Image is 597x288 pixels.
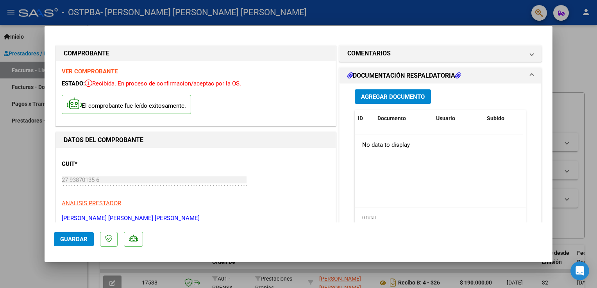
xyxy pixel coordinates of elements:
datatable-header-cell: Subido [484,110,523,127]
mat-expansion-panel-header: DOCUMENTACIÓN RESPALDATORIA [340,68,541,84]
mat-expansion-panel-header: COMENTARIOS [340,46,541,61]
a: VER COMPROBANTE [62,68,118,75]
h1: DOCUMENTACIÓN RESPALDATORIA [347,71,461,80]
span: Documento [377,115,406,121]
button: Guardar [54,232,94,246]
p: [PERSON_NAME] [PERSON_NAME] [PERSON_NAME] [62,214,330,223]
button: Agregar Documento [355,89,431,104]
span: ANALISIS PRESTADOR [62,200,121,207]
span: Recibida. En proceso de confirmacion/aceptac por la OS. [85,80,241,87]
strong: DATOS DEL COMPROBANTE [64,136,143,144]
p: CUIT [62,160,142,169]
datatable-header-cell: Acción [523,110,562,127]
span: Subido [487,115,504,121]
span: Agregar Documento [361,93,425,100]
div: DOCUMENTACIÓN RESPALDATORIA [340,84,541,245]
span: ID [358,115,363,121]
datatable-header-cell: ID [355,110,374,127]
p: El comprobante fue leído exitosamente. [62,95,191,114]
span: ESTADO: [62,80,85,87]
datatable-header-cell: Documento [374,110,433,127]
span: Usuario [436,115,455,121]
span: Guardar [60,236,88,243]
strong: COMPROBANTE [64,50,109,57]
div: No data to display [355,135,523,155]
h1: COMENTARIOS [347,49,391,58]
div: 0 total [355,208,526,228]
div: Open Intercom Messenger [570,261,589,280]
datatable-header-cell: Usuario [433,110,484,127]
